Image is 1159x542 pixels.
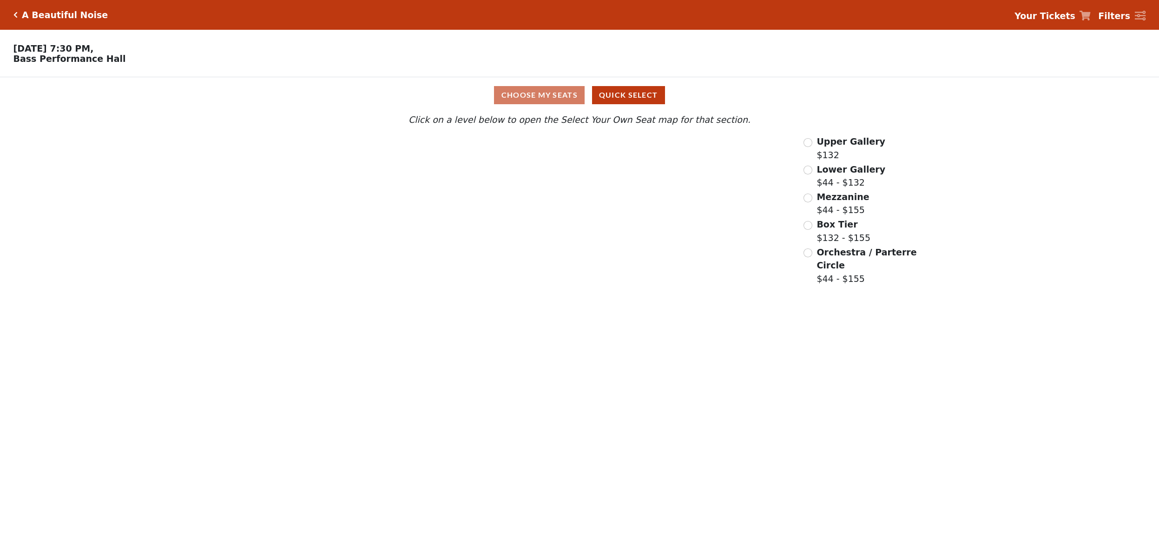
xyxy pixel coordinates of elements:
[592,86,665,104] button: Quick Select
[1098,11,1130,21] strong: Filters
[1014,11,1075,21] strong: Your Tickets
[817,192,869,202] span: Mezzanine
[817,247,916,271] span: Orchestra / Parterre Circle
[817,163,885,189] label: $44 - $132
[1098,9,1146,23] a: Filters
[817,218,870,244] label: $132 - $155
[817,219,857,229] span: Box Tier
[291,145,520,201] path: Upper Gallery - Seats Available: 152
[151,113,1008,127] p: Click on a level below to open the Select Your Own Seat map for that section.
[309,190,552,268] path: Lower Gallery - Seats Available: 112
[817,135,885,161] label: $132
[817,190,869,217] label: $44 - $155
[22,10,108,20] h5: A Beautiful Noise
[817,164,885,174] span: Lower Gallery
[418,336,651,477] path: Orchestra / Parterre Circle - Seats Available: 30
[13,12,18,18] a: Click here to go back to filters
[1014,9,1091,23] a: Your Tickets
[817,246,918,286] label: $44 - $155
[817,136,885,147] span: Upper Gallery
